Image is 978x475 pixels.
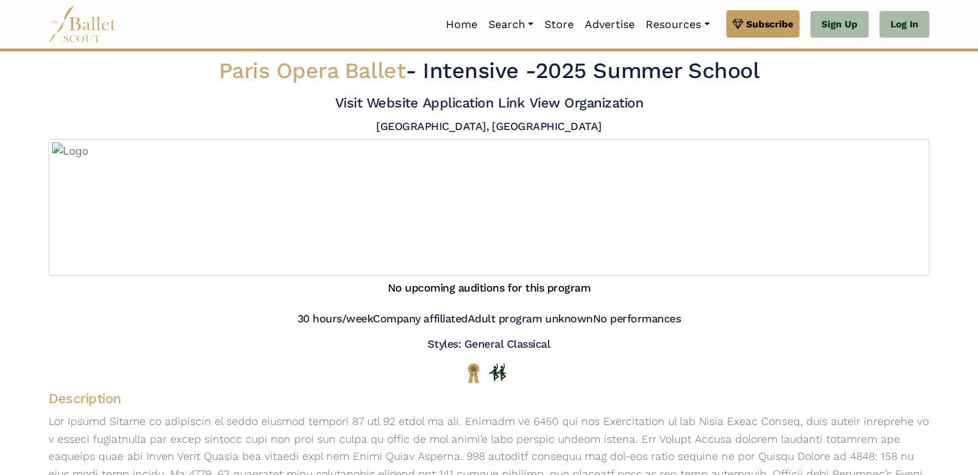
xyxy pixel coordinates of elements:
span: Intensive - [423,57,536,84]
img: Logo [49,139,929,276]
h2: - 2025 Summer School [124,57,854,86]
h5: 30 hours/week [298,312,373,326]
a: Advertise [579,10,640,39]
h5: Company affiliated [373,312,467,326]
h5: [GEOGRAPHIC_DATA], [GEOGRAPHIC_DATA] [376,120,602,134]
a: Subscribe [726,10,799,38]
a: Resources [640,10,715,39]
h5: Styles: General Classical [427,337,550,352]
img: gem.svg [732,16,743,31]
h5: No performances [593,312,681,326]
a: Search [483,10,539,39]
span: Paris Opera Ballet [219,57,406,84]
a: Home [440,10,483,39]
img: In Person [489,363,506,381]
a: Sign Up [810,11,869,38]
a: View Organization [529,94,644,111]
h5: No upcoming auditions for this program [388,281,591,296]
a: Store [539,10,579,39]
img: National [465,363,482,384]
a: Visit Website [335,94,419,111]
span: Subscribe [746,16,793,31]
h4: Description [38,389,940,407]
a: Log In [880,11,929,38]
a: Application Link [423,94,525,111]
h5: Adult program unknown [468,312,593,326]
